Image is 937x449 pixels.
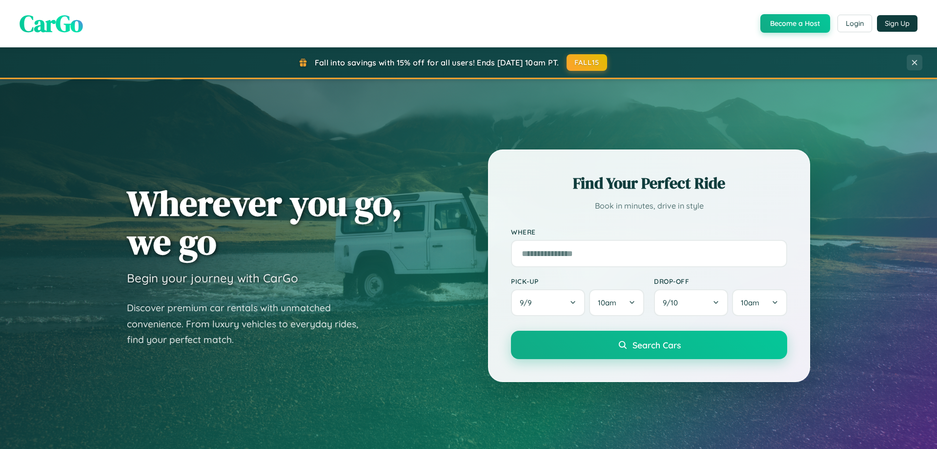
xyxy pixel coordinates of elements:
[632,340,681,350] span: Search Cars
[741,298,759,307] span: 10am
[511,228,787,236] label: Where
[732,289,787,316] button: 10am
[654,289,728,316] button: 9/10
[127,300,371,348] p: Discover premium car rentals with unmatched convenience. From luxury vehicles to everyday rides, ...
[837,15,872,32] button: Login
[598,298,616,307] span: 10am
[567,54,608,71] button: FALL15
[511,172,787,194] h2: Find Your Perfect Ride
[511,277,644,285] label: Pick-up
[511,289,585,316] button: 9/9
[589,289,644,316] button: 10am
[511,331,787,359] button: Search Cars
[760,14,830,33] button: Become a Host
[520,298,536,307] span: 9 / 9
[663,298,683,307] span: 9 / 10
[127,271,298,285] h3: Begin your journey with CarGo
[877,15,917,32] button: Sign Up
[315,58,559,67] span: Fall into savings with 15% off for all users! Ends [DATE] 10am PT.
[20,7,83,40] span: CarGo
[511,199,787,213] p: Book in minutes, drive in style
[127,184,402,261] h1: Wherever you go, we go
[654,277,787,285] label: Drop-off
